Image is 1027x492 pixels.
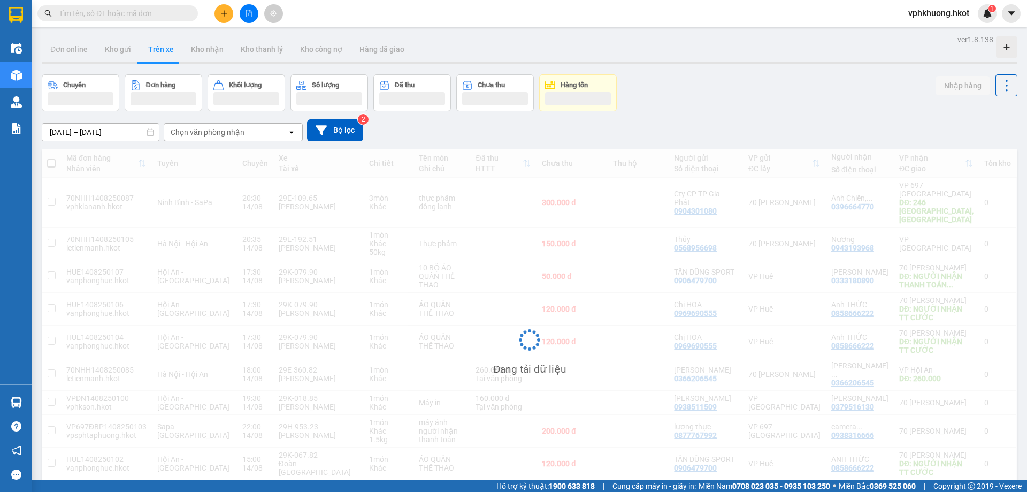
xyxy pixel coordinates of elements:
input: Tìm tên, số ĐT hoặc mã đơn [59,7,185,19]
img: icon-new-feature [983,9,992,18]
sup: 2 [358,114,369,125]
span: copyright [968,482,975,490]
img: warehouse-icon [11,70,22,81]
img: logo-vxr [9,7,23,23]
button: Đã thu [373,74,451,111]
input: Select a date range. [42,124,159,141]
img: warehouse-icon [11,43,22,54]
button: Đơn online [42,36,96,62]
div: Chuyến [63,81,86,89]
span: question-circle [11,421,21,432]
span: search [44,10,52,17]
img: warehouse-icon [11,96,22,108]
button: caret-down [1002,4,1021,23]
img: solution-icon [11,123,22,134]
button: aim [264,4,283,23]
span: file-add [245,10,252,17]
div: Chưa thu [478,81,505,89]
button: Kho gửi [96,36,140,62]
button: Chưa thu [456,74,534,111]
div: Đã thu [395,81,415,89]
span: Cung cấp máy in - giấy in: [612,480,696,492]
div: Chọn văn phòng nhận [171,127,244,138]
span: Miền Nam [699,480,830,492]
button: plus [214,4,233,23]
span: 1 [990,5,994,12]
div: Khối lượng [229,81,262,89]
span: Miền Bắc [839,480,916,492]
div: ver 1.8.138 [957,34,993,46]
img: warehouse-icon [11,397,22,408]
span: aim [270,10,277,17]
strong: 0708 023 035 - 0935 103 250 [732,482,830,490]
span: ⚪️ [833,484,836,488]
svg: open [287,128,296,137]
button: Hàng đã giao [351,36,413,62]
button: Kho công nợ [292,36,351,62]
span: | [924,480,925,492]
button: Kho thanh lý [232,36,292,62]
button: file-add [240,4,258,23]
button: Trên xe [140,36,182,62]
span: plus [220,10,228,17]
span: | [603,480,604,492]
strong: 1900 633 818 [549,482,595,490]
button: Đơn hàng [125,74,202,111]
div: Số lượng [312,81,339,89]
button: Bộ lọc [307,119,363,141]
strong: 0369 525 060 [870,482,916,490]
sup: 1 [988,5,996,12]
button: Hàng tồn [539,74,617,111]
div: Hàng tồn [561,81,588,89]
button: Chuyến [42,74,119,111]
button: Số lượng [290,74,368,111]
span: notification [11,445,21,456]
span: caret-down [1007,9,1016,18]
button: Nhập hàng [936,76,990,95]
button: Kho nhận [182,36,232,62]
button: Khối lượng [208,74,285,111]
span: vphkhuong.hkot [900,6,978,20]
div: Đang tải dữ liệu [493,361,566,377]
div: Tạo kho hàng mới [996,36,1017,58]
span: Hỗ trợ kỹ thuật: [496,480,595,492]
span: message [11,470,21,480]
div: Đơn hàng [146,81,175,89]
